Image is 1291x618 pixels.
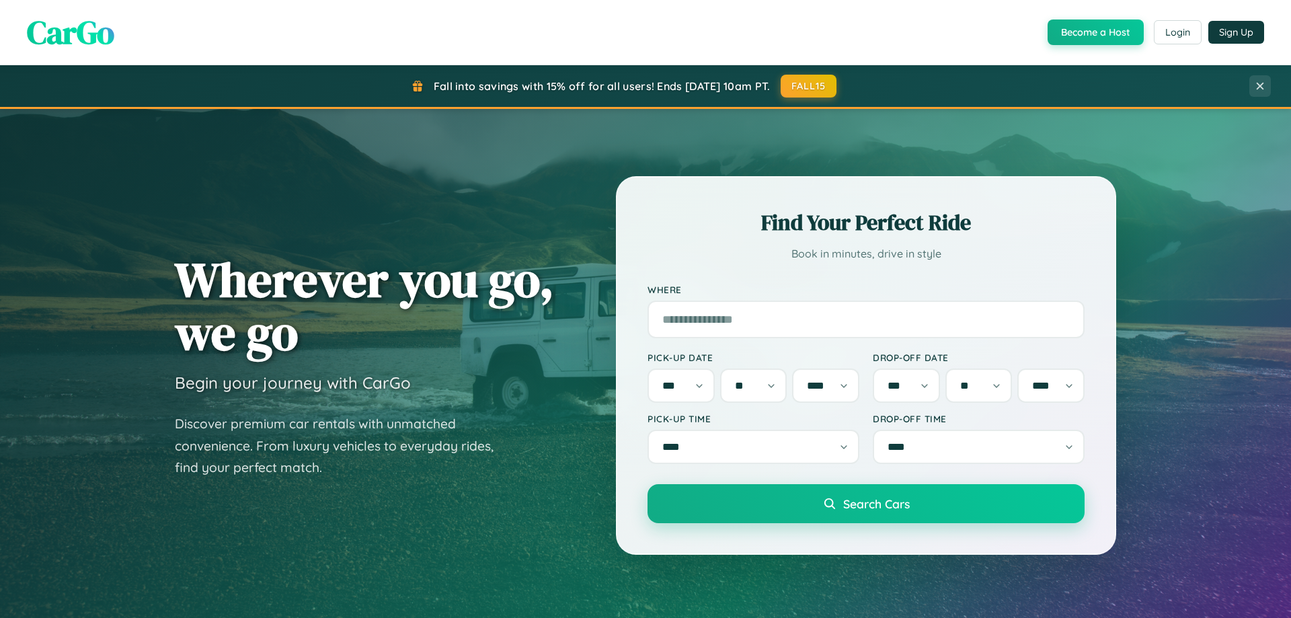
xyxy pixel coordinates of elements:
button: Login [1154,20,1202,44]
label: Drop-off Time [873,413,1085,424]
label: Drop-off Date [873,352,1085,363]
span: Fall into savings with 15% off for all users! Ends [DATE] 10am PT. [434,79,771,93]
label: Pick-up Date [648,352,859,363]
h2: Find Your Perfect Ride [648,208,1085,237]
label: Where [648,284,1085,295]
button: Sign Up [1208,21,1264,44]
button: Search Cars [648,484,1085,523]
button: Become a Host [1048,20,1144,45]
label: Pick-up Time [648,413,859,424]
span: Search Cars [843,496,910,511]
h3: Begin your journey with CarGo [175,373,411,393]
span: CarGo [27,10,114,54]
h1: Wherever you go, we go [175,253,554,359]
button: FALL15 [781,75,837,98]
p: Discover premium car rentals with unmatched convenience. From luxury vehicles to everyday rides, ... [175,413,511,479]
p: Book in minutes, drive in style [648,244,1085,264]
